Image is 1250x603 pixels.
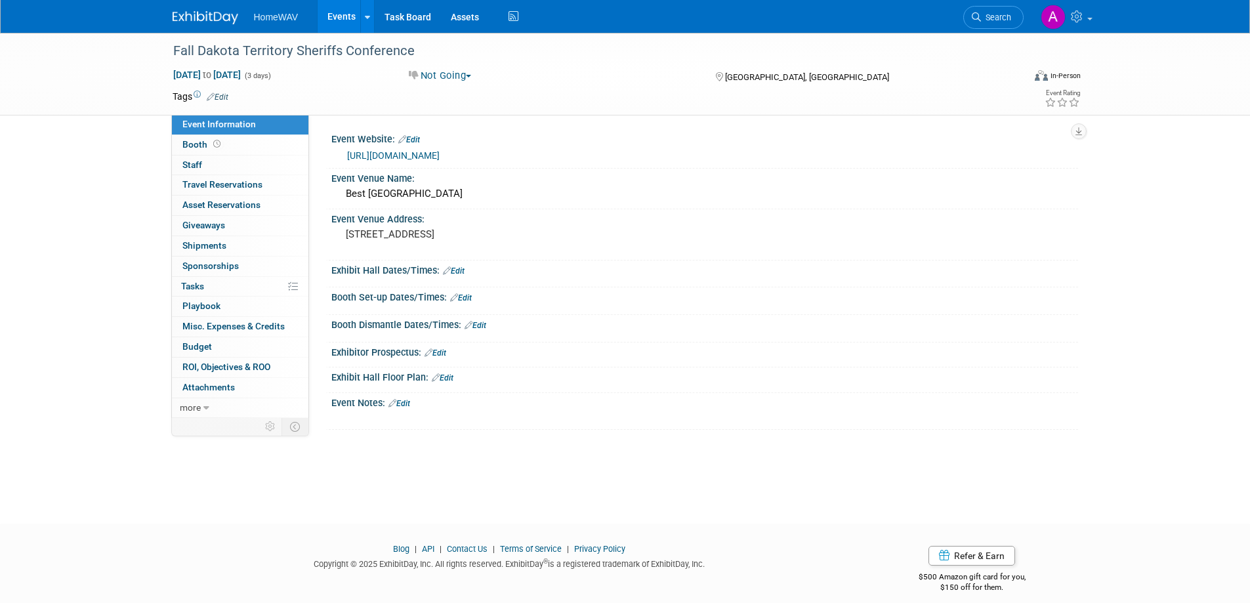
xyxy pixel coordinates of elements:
[465,321,486,330] a: Edit
[281,418,308,435] td: Toggle Event Tabs
[182,119,256,129] span: Event Information
[425,348,446,358] a: Edit
[172,115,308,135] a: Event Information
[211,139,223,149] span: Booth not reserved yet
[243,72,271,80] span: (3 days)
[259,418,282,435] td: Personalize Event Tab Strip
[173,11,238,24] img: ExhibitDay
[207,93,228,102] a: Edit
[963,6,1024,29] a: Search
[182,382,235,392] span: Attachments
[182,159,202,170] span: Staff
[172,358,308,377] a: ROI, Objectives & ROO
[182,301,220,311] span: Playbook
[182,139,223,150] span: Booth
[393,544,409,554] a: Blog
[725,72,889,82] span: [GEOGRAPHIC_DATA], [GEOGRAPHIC_DATA]
[388,399,410,408] a: Edit
[331,129,1078,146] div: Event Website:
[172,156,308,175] a: Staff
[450,293,472,302] a: Edit
[172,196,308,215] a: Asset Reservations
[172,337,308,357] a: Budget
[180,402,201,413] span: more
[543,558,548,565] sup: ®
[172,378,308,398] a: Attachments
[172,135,308,155] a: Booth
[331,393,1078,410] div: Event Notes:
[447,544,488,554] a: Contact Us
[173,69,241,81] span: [DATE] [DATE]
[172,257,308,276] a: Sponsorships
[436,544,445,554] span: |
[331,343,1078,360] div: Exhibitor Prospectus:
[398,135,420,144] a: Edit
[564,544,572,554] span: |
[172,175,308,195] a: Travel Reservations
[500,544,562,554] a: Terms of Service
[1035,70,1048,81] img: Format-Inperson.png
[173,555,847,570] div: Copyright © 2025 ExhibitDay, Inc. All rights reserved. ExhibitDay is a registered trademark of Ex...
[172,216,308,236] a: Giveaways
[182,362,270,372] span: ROI, Objectives & ROO
[422,544,434,554] a: API
[331,169,1078,185] div: Event Venue Name:
[182,341,212,352] span: Budget
[181,281,204,291] span: Tasks
[169,39,1004,63] div: Fall Dakota Territory Sheriffs Conference
[331,315,1078,332] div: Booth Dismantle Dates/Times:
[331,209,1078,226] div: Event Venue Address:
[172,317,308,337] a: Misc. Expenses & Credits
[981,12,1011,22] span: Search
[443,266,465,276] a: Edit
[1041,5,1066,30] img: Amanda Jasper
[490,544,498,554] span: |
[182,179,262,190] span: Travel Reservations
[928,546,1015,566] a: Refer & Earn
[1050,71,1081,81] div: In-Person
[404,69,476,83] button: Not Going
[341,184,1068,204] div: Best [GEOGRAPHIC_DATA]
[201,70,213,80] span: to
[172,398,308,418] a: more
[866,563,1078,593] div: $500 Amazon gift card for you,
[411,544,420,554] span: |
[182,321,285,331] span: Misc. Expenses & Credits
[172,277,308,297] a: Tasks
[866,582,1078,593] div: $150 off for them.
[182,240,226,251] span: Shipments
[946,68,1081,88] div: Event Format
[574,544,625,554] a: Privacy Policy
[182,220,225,230] span: Giveaways
[331,287,1078,304] div: Booth Set-up Dates/Times:
[432,373,453,383] a: Edit
[331,260,1078,278] div: Exhibit Hall Dates/Times:
[346,228,628,240] pre: [STREET_ADDRESS]
[347,150,440,161] a: [URL][DOMAIN_NAME]
[173,90,228,103] td: Tags
[331,367,1078,385] div: Exhibit Hall Floor Plan:
[254,12,299,22] span: HomeWAV
[182,199,260,210] span: Asset Reservations
[172,236,308,256] a: Shipments
[172,297,308,316] a: Playbook
[182,260,239,271] span: Sponsorships
[1045,90,1080,96] div: Event Rating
